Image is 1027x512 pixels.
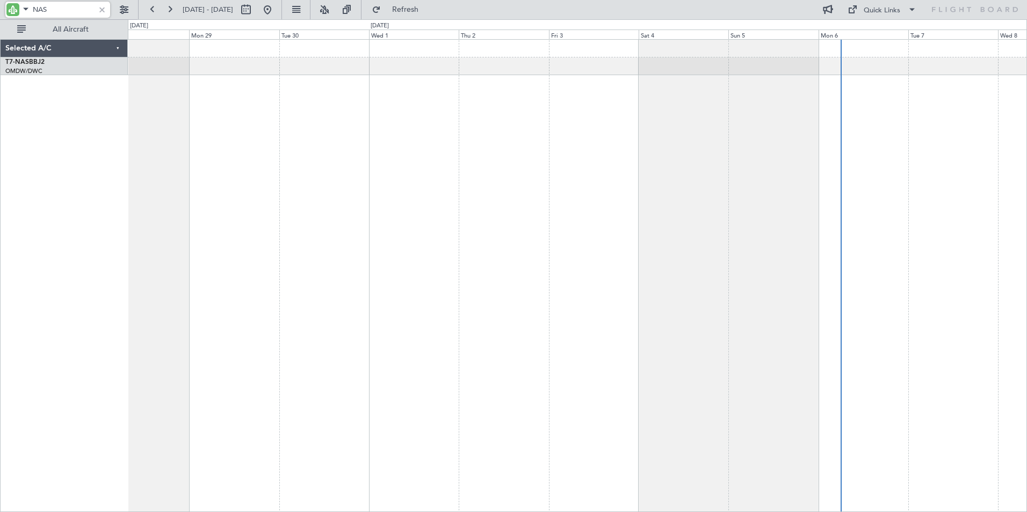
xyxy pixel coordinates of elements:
div: Mon 6 [819,30,908,39]
button: Refresh [367,1,431,18]
div: Wed 1 [369,30,459,39]
input: A/C (Reg. or Type) [33,2,95,18]
div: [DATE] [371,21,389,31]
span: All Aircraft [28,26,113,33]
div: Sun 5 [728,30,818,39]
div: Tue 7 [908,30,998,39]
div: Sun 28 [99,30,189,39]
button: All Aircraft [12,21,117,38]
button: Quick Links [842,1,922,18]
div: Mon 29 [189,30,279,39]
a: T7-NASBBJ2 [5,59,45,65]
div: Fri 3 [549,30,639,39]
div: [DATE] [130,21,148,31]
span: T7-NAS [5,59,29,65]
div: Quick Links [864,5,900,16]
span: Refresh [383,6,428,13]
div: Tue 30 [279,30,369,39]
span: [DATE] - [DATE] [183,5,233,14]
a: OMDW/DWC [5,67,42,75]
div: Thu 2 [459,30,548,39]
div: Sat 4 [639,30,728,39]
